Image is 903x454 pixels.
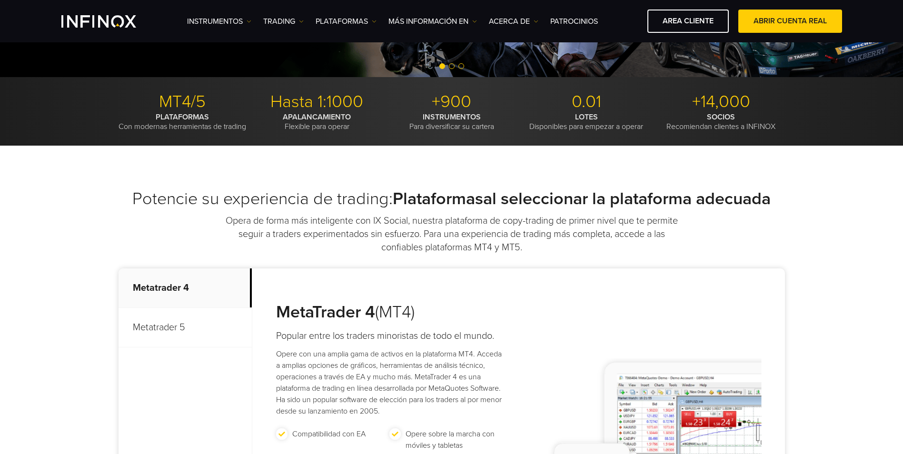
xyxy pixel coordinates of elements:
strong: Plataformasal seleccionar la plataforma adecuada [393,188,771,209]
p: Metatrader 5 [119,308,252,347]
span: Go to slide 3 [458,63,464,69]
p: +900 [388,91,516,112]
strong: INSTRUMENTOS [423,112,481,122]
p: Opera de forma más inteligente con IX Social, nuestra plataforma de copy-trading de primer nivel ... [221,214,683,254]
strong: LOTES [575,112,598,122]
a: PLATAFORMAS [316,16,377,27]
p: Flexible para operar [253,112,381,131]
p: Opere con una amplia gama de activos en la plataforma MT4. Acceda a amplias opciones de gráficos,... [276,348,503,417]
strong: MetaTrader 4 [276,302,375,322]
h2: Potencie su experiencia de trading: [119,188,785,209]
p: Hasta 1:1000 [253,91,381,112]
a: Instrumentos [187,16,251,27]
p: 0.01 [523,91,650,112]
p: Opere sobre la marcha con móviles y tabletas [406,428,498,451]
a: Patrocinios [550,16,598,27]
span: Go to slide 1 [439,63,445,69]
strong: APALANCAMIENTO [283,112,351,122]
strong: PLATAFORMAS [156,112,209,122]
h4: Popular entre los traders minoristas de todo el mundo. [276,329,503,343]
p: Metatrader 4 [119,268,252,308]
p: Disponibles para empezar a operar [523,112,650,131]
a: TRADING [263,16,304,27]
p: Recomiendan clientes a INFINOX [657,112,785,131]
p: +14,000 [657,91,785,112]
strong: SOCIOS [707,112,735,122]
p: Para diversificar su cartera [388,112,516,131]
a: AREA CLIENTE [647,10,729,33]
span: Go to slide 2 [449,63,455,69]
a: ABRIR CUENTA REAL [738,10,842,33]
a: Más información en [388,16,477,27]
a: ACERCA DE [489,16,538,27]
h3: (MT4) [276,302,503,323]
p: MT4/5 [119,91,246,112]
p: Con modernas herramientas de trading [119,112,246,131]
a: INFINOX Logo [61,15,159,28]
p: Compatibilidad con EA [292,428,366,440]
